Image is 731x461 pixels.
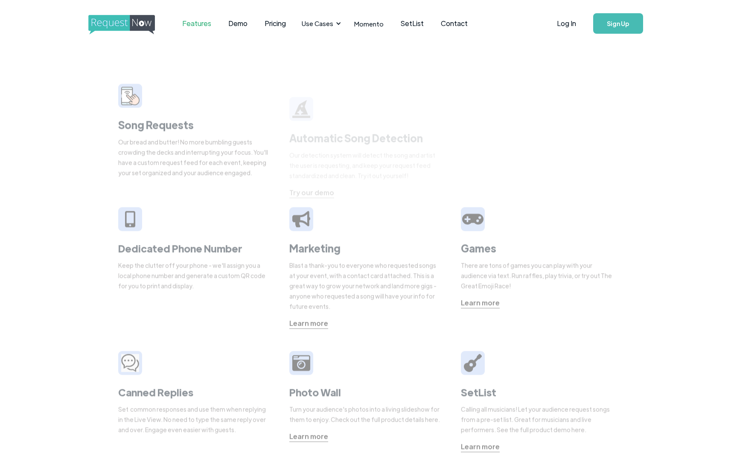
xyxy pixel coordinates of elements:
[118,260,271,291] div: Keep the clutter off your phone - we'll assign you a local phone number and generate a custom QR ...
[302,19,333,28] div: Use Cases
[461,404,613,435] div: Calling all musicians! Let your audience request songs from a pre-set list. Great for musicians a...
[289,131,423,144] strong: Automatic Song Detection
[548,9,585,38] a: Log In
[462,210,483,228] img: video game
[297,10,344,37] div: Use Cases
[432,10,476,37] a: Contact
[125,211,135,228] img: iphone
[289,318,328,328] div: Learn more
[292,211,310,227] img: megaphone
[121,87,139,105] img: smarphone
[174,10,220,37] a: Features
[88,15,152,32] a: home
[461,441,500,452] a: Learn more
[461,241,496,254] strong: Games
[121,354,139,372] img: camera icon
[118,404,271,435] div: Set common responses and use them when replying in the Live View. No need to type the same reply ...
[289,260,442,311] div: Blast a thank-you to everyone who requested songs at your event, with a contact card attached. Th...
[118,385,193,399] strong: Canned Replies
[289,431,328,442] a: Learn more
[461,385,496,399] strong: SetList
[461,298,500,308] a: Learn more
[292,100,310,118] img: wizard hat
[88,15,171,35] img: requestnow logo
[289,150,442,181] div: Our detection system will detect the song and artist the user is requesting, and keep your reques...
[220,10,256,37] a: Demo
[289,404,442,424] div: Turn your audience's photos into a living slideshow for them to enjoy. Check out the full product...
[118,137,271,178] div: Our bread and butter! No more bumbling guests crowding the decks and interrupting your focus. You...
[593,13,643,34] a: Sign Up
[118,118,194,131] strong: Song Requests
[118,241,242,255] strong: Dedicated Phone Number
[289,431,328,441] div: Learn more
[346,11,392,36] a: Momento
[464,354,482,372] img: guitar
[461,260,613,291] div: There are tons of games you can play with your audience via text. Run raffles, play trivia, or tr...
[289,385,341,399] strong: Photo Wall
[292,354,310,372] img: camera icon
[289,241,341,254] strong: Marketing
[392,10,432,37] a: SetList
[289,318,328,329] a: Learn more
[256,10,294,37] a: Pricing
[289,187,334,198] a: Try our demo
